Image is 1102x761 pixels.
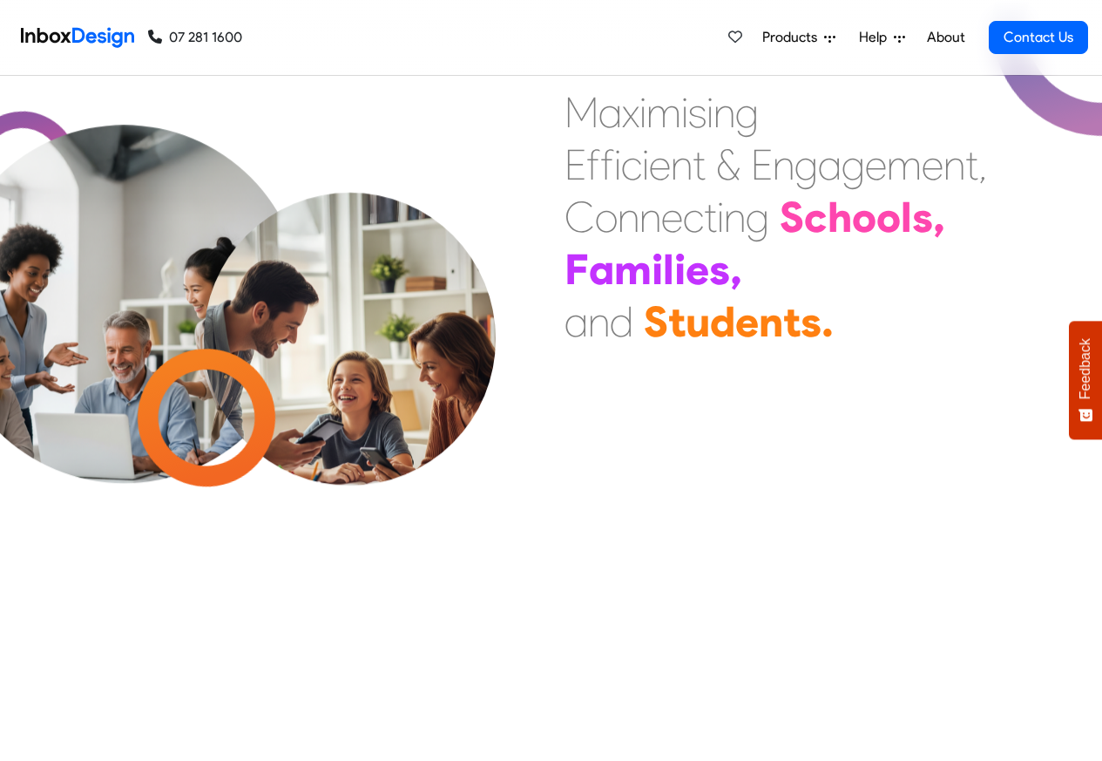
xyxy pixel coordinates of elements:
div: g [735,86,759,139]
div: c [621,139,642,191]
div: l [663,243,674,296]
div: a [565,296,588,348]
div: d [610,296,633,348]
div: o [852,191,876,243]
div: M [565,86,598,139]
span: Products [762,27,824,48]
div: E [565,139,586,191]
div: o [595,191,618,243]
div: n [713,86,735,139]
div: e [922,139,943,191]
div: m [887,139,922,191]
div: m [614,243,652,296]
div: m [646,86,681,139]
div: , [978,139,987,191]
div: x [622,86,639,139]
a: About [922,20,970,55]
div: i [706,86,713,139]
div: g [794,139,818,191]
div: n [773,139,794,191]
button: Feedback - Show survey [1069,321,1102,439]
div: s [688,86,706,139]
div: i [652,243,663,296]
div: t [965,139,978,191]
div: e [865,139,887,191]
div: t [783,296,801,348]
div: S [644,296,668,348]
div: i [639,86,646,139]
a: Help [852,20,912,55]
div: s [709,243,730,296]
a: Contact Us [989,21,1088,54]
div: f [586,139,600,191]
div: g [842,139,865,191]
div: n [724,191,746,243]
div: d [710,296,735,348]
div: i [681,86,688,139]
div: g [746,191,769,243]
div: h [828,191,852,243]
div: n [588,296,610,348]
div: l [901,191,912,243]
a: Products [755,20,842,55]
div: a [589,243,614,296]
div: C [565,191,595,243]
div: t [704,191,717,243]
div: S [780,191,804,243]
div: a [818,139,842,191]
div: e [735,296,759,348]
div: e [649,139,671,191]
div: i [674,243,686,296]
div: a [598,86,622,139]
div: Maximising Efficient & Engagement, Connecting Schools, Families, and Students. [565,86,987,348]
div: c [804,191,828,243]
a: 07 281 1600 [148,27,242,48]
div: n [639,191,661,243]
span: Help [859,27,894,48]
div: n [671,139,693,191]
div: u [686,296,710,348]
div: n [759,296,783,348]
div: i [717,191,724,243]
div: i [614,139,621,191]
div: n [618,191,639,243]
div: f [600,139,614,191]
div: c [683,191,704,243]
div: i [642,139,649,191]
div: t [668,296,686,348]
div: s [912,191,933,243]
div: e [661,191,683,243]
div: , [730,243,742,296]
div: n [943,139,965,191]
div: E [751,139,773,191]
span: Feedback [1078,338,1093,399]
div: , [933,191,945,243]
div: & [716,139,740,191]
img: parents_with_child.png [167,190,532,555]
div: . [821,296,834,348]
div: t [693,139,706,191]
div: o [876,191,901,243]
div: s [801,296,821,348]
div: F [565,243,589,296]
div: e [686,243,709,296]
